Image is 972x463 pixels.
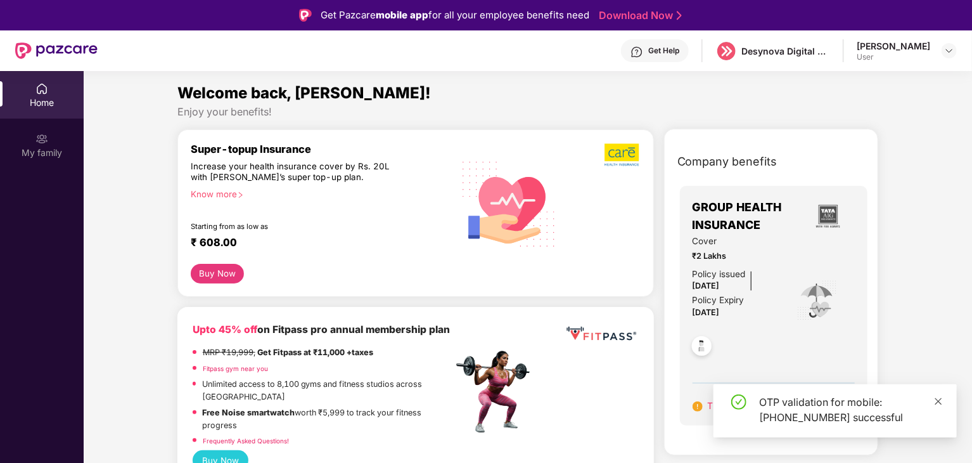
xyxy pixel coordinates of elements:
div: Policy issued [693,268,746,281]
a: Download Now [599,9,678,22]
div: User [857,52,930,62]
b: Upto 45% off [193,323,257,336]
img: icon [796,280,838,322]
img: b5dec4f62d2307b9de63beb79f102df3.png [604,143,641,167]
div: ₹ 608.00 [191,236,440,251]
span: right [237,192,244,199]
span: ₹2 Lakhs [693,250,779,263]
div: Desynova Digital private limited [741,45,830,57]
img: svg+xml;base64,PHN2ZyB4bWxucz0iaHR0cDovL3d3dy53My5vcmcvMjAwMC9zdmciIHdpZHRoPSI0OC45NDMiIGhlaWdodD... [686,332,717,363]
img: Stroke [677,9,682,22]
img: logo%20(5).png [717,42,736,60]
img: insurerLogo [811,199,845,233]
div: Super-topup Insurance [191,143,453,155]
p: Unlimited access to 8,100 gyms and fitness studios across [GEOGRAPHIC_DATA] [202,378,453,403]
div: Starting from as low as [191,222,399,231]
b: on Fitpass pro annual membership plan [193,323,450,336]
a: Frequently Asked Questions! [203,437,289,445]
span: [DATE] [693,281,720,290]
img: fppp.png [564,322,638,346]
span: [DATE] [693,308,720,317]
div: Policy Expiry [693,294,745,307]
div: Get Help [648,46,679,56]
span: Cover [693,235,779,248]
div: OTP validation for mobile: [PHONE_NUMBER] successful [759,395,942,425]
div: Enjoy your benefits! [177,105,879,119]
button: Buy Now [191,264,245,284]
span: This policy has expired [708,400,803,411]
div: [PERSON_NAME] [857,40,930,52]
strong: Get Fitpass at ₹11,000 +taxes [257,348,373,357]
img: svg+xml;base64,PHN2ZyBpZD0iRHJvcGRvd24tMzJ4MzIiIHhtbG5zPSJodHRwOi8vd3d3LnczLm9yZy8yMDAwL3N2ZyIgd2... [944,46,954,56]
span: check-circle [731,395,746,410]
img: svg+xml;base64,PHN2ZyBpZD0iSGVscC0zMngzMiIgeG1sbnM9Imh0dHA6Ly93d3cudzMub3JnLzIwMDAvc3ZnIiB3aWR0aD... [630,46,643,58]
img: svg+xml;base64,PHN2ZyB3aWR0aD0iMjAiIGhlaWdodD0iMjAiIHZpZXdCb3g9IjAgMCAyMCAyMCIgZmlsbD0ibm9uZSIgeG... [35,133,48,145]
strong: mobile app [376,9,428,21]
div: Know more [191,189,445,198]
img: svg+xml;base64,PHN2ZyBpZD0iSG9tZSIgeG1sbnM9Imh0dHA6Ly93d3cudzMub3JnLzIwMDAvc3ZnIiB3aWR0aD0iMjAiIG... [35,82,48,95]
img: svg+xml;base64,PHN2ZyB4bWxucz0iaHR0cDovL3d3dy53My5vcmcvMjAwMC9zdmciIHdpZHRoPSIxNiIgaGVpZ2h0PSIxNi... [693,401,703,412]
span: GROUP HEALTH INSURANCE [693,199,802,235]
a: Fitpass gym near you [203,365,268,372]
p: worth ₹5,999 to track your fitness progress [203,407,453,432]
span: Company benefits [677,153,777,171]
img: New Pazcare Logo [15,42,98,59]
span: Welcome back, [PERSON_NAME]! [177,84,431,102]
div: Get Pazcare for all your employee benefits need [321,8,589,23]
strong: Free Noise smartwatch [203,408,295,417]
img: fpp.png [452,348,541,436]
span: close [934,397,943,406]
del: MRP ₹19,999, [203,348,255,357]
img: Logo [299,9,312,22]
div: Increase your health insurance cover by Rs. 20L with [PERSON_NAME]’s super top-up plan. [191,161,399,184]
img: svg+xml;base64,PHN2ZyB4bWxucz0iaHR0cDovL3d3dy53My5vcmcvMjAwMC9zdmciIHhtbG5zOnhsaW5rPSJodHRwOi8vd3... [453,146,566,261]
